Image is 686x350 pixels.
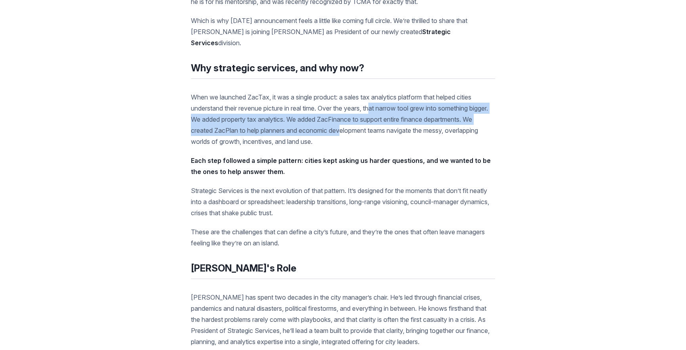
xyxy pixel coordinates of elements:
[191,157,491,176] strong: Each step followed a simple pattern: cities kept asking us harder questions, and we wanted to be ...
[191,61,495,79] h2: Why strategic services, and why now?
[191,292,495,347] p: [PERSON_NAME] has spent two decades in the city manager’s chair. He’s led through financial crise...
[191,185,495,218] p: Strategic Services is the next evolution of that pattern. It’s designed for the moments that don’...
[191,15,495,48] p: Which is why [DATE] announcement feels a little like coming full circle. We’re thrilled to share ...
[191,261,495,279] h2: [PERSON_NAME]'s Role
[191,92,495,147] p: When we launched ZacTax, it was a single product: a sales tax analytics platform that helped citi...
[191,226,495,249] p: These are the challenges that can define a city’s future, and they’re the ones that often leave m...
